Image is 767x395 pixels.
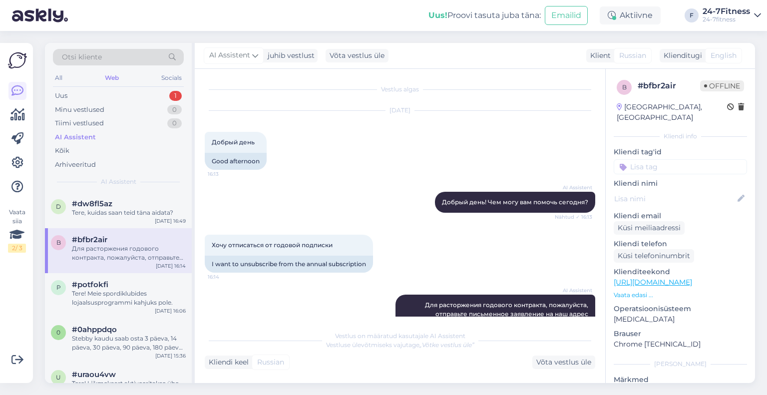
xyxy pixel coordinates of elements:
[72,244,186,262] div: Для расторжения годового контракта, пожалуйста, отправьте письменное заявление на наш адрес элект...
[56,203,61,210] span: d
[660,50,702,61] div: Klienditugi
[56,239,61,246] span: b
[55,105,104,115] div: Minu vestlused
[103,71,121,84] div: Web
[72,370,116,379] span: #uraou4vw
[600,6,661,24] div: Aktiivne
[53,71,64,84] div: All
[212,241,333,249] span: Хочу отписаться от годовой подписки
[55,160,96,170] div: Arhiveeritud
[169,91,182,101] div: 1
[72,235,107,244] span: #bfbr2air
[72,280,108,289] span: #potfokfi
[614,314,747,325] p: [MEDICAL_DATA]
[62,52,102,62] span: Otsi kliente
[614,193,736,204] input: Lisa nimi
[72,199,112,208] span: #dw8fl5az
[614,304,747,314] p: Operatsioonisüsteem
[326,49,388,62] div: Võta vestlus üle
[614,221,685,235] div: Küsi meiliaadressi
[8,208,26,253] div: Vaata siia
[703,15,750,23] div: 24-7fitness
[614,239,747,249] p: Kliendi telefon
[622,83,627,91] span: b
[614,249,694,263] div: Küsi telefoninumbrit
[614,278,692,287] a: [URL][DOMAIN_NAME]
[700,80,744,91] span: Offline
[614,132,747,141] div: Kliendi info
[614,339,747,350] p: Chrome [TECHNICAL_ID]
[72,289,186,307] div: Tere! Meie spordiklubides lojaalsusprogrammi kahjuks pole.
[101,177,136,186] span: AI Assistent
[711,50,737,61] span: English
[703,7,761,23] a: 24-7Fitness24-7fitness
[257,357,284,368] span: Russian
[586,50,611,61] div: Klient
[442,198,588,206] span: Добрый день! Чем могу вам помочь сегодня?
[617,102,727,123] div: [GEOGRAPHIC_DATA], [GEOGRAPHIC_DATA]
[56,329,60,336] span: 0
[614,147,747,157] p: Kliendi tag'id
[56,374,61,381] span: u
[209,50,250,61] span: AI Assistent
[614,267,747,277] p: Klienditeekond
[555,213,592,221] span: Nähtud ✓ 16:13
[555,184,592,191] span: AI Assistent
[614,178,747,189] p: Kliendi nimi
[326,341,474,349] span: Vestluse ülevõtmiseks vajutage
[72,325,117,334] span: #0ahppdqo
[208,170,245,178] span: 16:13
[159,71,184,84] div: Socials
[72,334,186,352] div: Stebby kaudu saab osta 3 päeva, 14 päeva, 30 päeva, 90 päeva, 180 päeva või 365 päeva paketi. Aas...
[155,307,186,315] div: [DATE] 16:06
[619,50,646,61] span: Russian
[412,301,590,327] span: Для расторжения годового контракта, пожалуйста, отправьте письменное заявление на наш адрес элект...
[532,356,595,369] div: Võta vestlus üle
[8,244,26,253] div: 2 / 3
[555,287,592,294] span: AI Assistent
[685,8,699,22] div: F
[428,10,447,20] b: Uus!
[614,159,747,174] input: Lisa tag
[208,273,245,281] span: 16:14
[156,262,186,270] div: [DATE] 16:14
[167,118,182,128] div: 0
[55,146,69,156] div: Kõik
[155,352,186,360] div: [DATE] 15:36
[614,329,747,339] p: Brauser
[167,105,182,115] div: 0
[212,138,255,146] span: Добрый день
[56,284,61,291] span: p
[614,291,747,300] p: Vaata edasi ...
[205,357,249,368] div: Kliendi keel
[55,118,104,128] div: Tiimi vestlused
[264,50,315,61] div: juhib vestlust
[72,208,186,217] div: Tere, kuidas saan teid täna aidata?
[155,217,186,225] div: [DATE] 16:49
[55,91,67,101] div: Uus
[614,360,747,369] div: [PERSON_NAME]
[8,51,27,70] img: Askly Logo
[205,106,595,115] div: [DATE]
[428,9,541,21] div: Proovi tasuta juba täna:
[419,341,474,349] i: „Võtke vestlus üle”
[55,132,96,142] div: AI Assistent
[614,375,747,385] p: Märkmed
[205,85,595,94] div: Vestlus algas
[205,153,267,170] div: Good afternoon
[703,7,750,15] div: 24-7Fitness
[335,332,465,340] span: Vestlus on määratud kasutajale AI Assistent
[205,256,373,273] div: I want to unsubscribe from the annual subscription
[545,6,588,25] button: Emailid
[614,211,747,221] p: Kliendi email
[638,80,700,92] div: # bfbr2air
